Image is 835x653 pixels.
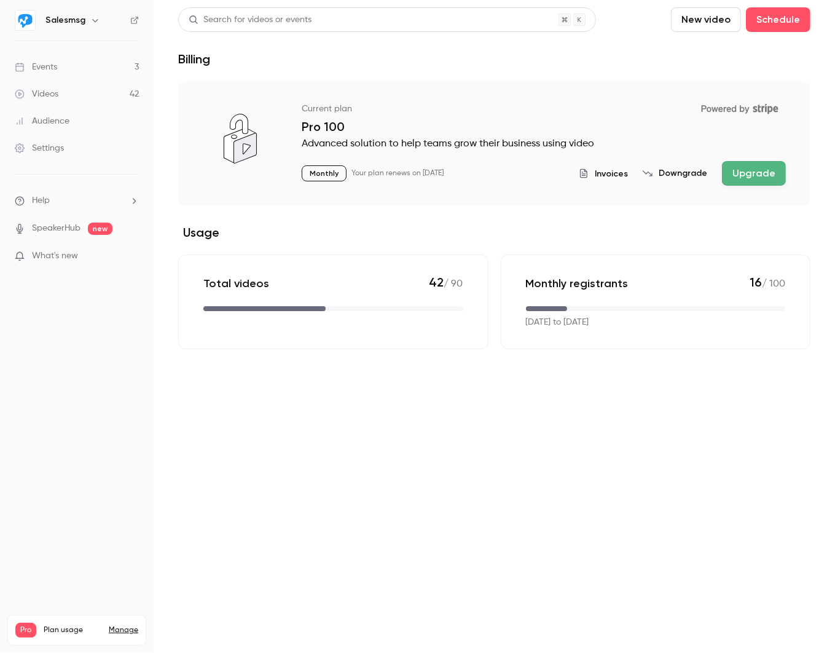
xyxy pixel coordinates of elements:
[302,103,352,115] p: Current plan
[88,223,112,235] span: new
[15,10,35,30] img: Salesmsg
[302,119,786,134] p: Pro 100
[44,625,101,635] span: Plan usage
[32,250,78,263] span: What's new
[526,316,589,329] p: [DATE] to [DATE]
[32,222,80,235] a: SpeakerHub
[302,137,786,151] p: Advanced solution to help teams grow their business using video
[643,167,707,180] button: Downgrade
[178,225,810,240] h2: Usage
[671,7,741,32] button: New video
[750,275,762,290] span: 16
[15,115,69,127] div: Audience
[579,167,628,180] button: Invoices
[595,167,628,180] span: Invoices
[15,88,58,100] div: Videos
[15,142,64,154] div: Settings
[351,168,444,178] p: Your plan renews on [DATE]
[45,14,85,26] h6: Salesmsg
[429,275,463,291] p: / 90
[203,276,269,291] p: Total videos
[178,52,210,66] h1: Billing
[124,251,139,262] iframe: Noticeable Trigger
[746,7,810,32] button: Schedule
[15,194,139,207] li: help-dropdown-opener
[109,625,138,635] a: Manage
[15,623,36,638] span: Pro
[750,275,785,291] p: / 100
[302,165,347,181] p: Monthly
[178,81,810,349] section: billing
[15,61,57,73] div: Events
[189,14,312,26] div: Search for videos or events
[32,194,50,207] span: Help
[526,276,629,291] p: Monthly registrants
[722,161,786,186] button: Upgrade
[429,275,444,290] span: 42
